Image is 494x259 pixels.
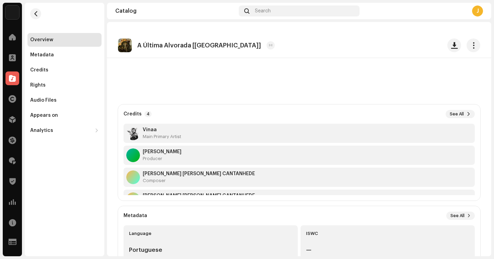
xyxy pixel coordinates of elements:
strong: Memel Nogueira [143,149,181,155]
re-m-nav-item: Appears on [27,109,102,122]
strong: LUIZ VINICIUS MUNIZ CANTANHEDE [143,193,255,199]
div: Audio Files [30,98,57,103]
div: Appears on [30,113,58,118]
re-m-nav-dropdown: Analytics [27,124,102,137]
div: Credits [30,67,48,73]
div: Analytics [30,128,53,133]
p-badge: 4 [144,111,152,117]
strong: Credits [123,111,142,117]
div: Catalog [115,8,236,14]
div: Overview [30,37,53,43]
re-m-nav-item: Credits [27,63,102,77]
div: J [472,5,483,16]
img: e8666716-7c44-4f3d-9783-87ceed1eb8b9 [126,126,140,140]
span: See All [450,111,464,117]
img: fae53591-f575-41f9-bdad-e6da7af6eb3c [118,38,132,52]
div: Language [129,231,292,236]
re-m-nav-item: Rights [27,78,102,92]
div: ISWC [306,231,469,236]
div: Rights [30,82,46,88]
button: See All [446,212,475,220]
re-m-nav-item: Overview [27,33,102,47]
span: See All [450,213,464,218]
div: Metadata [30,52,54,58]
div: Composer [143,178,255,183]
p: A Última Alvorada [[GEOGRAPHIC_DATA]] [137,42,261,49]
button: See All [446,110,475,118]
strong: LUIZ VINICIUS MUNIZ CANTANHEDE [143,171,255,177]
re-m-nav-item: Metadata [27,48,102,62]
div: Portuguese [129,246,292,254]
div: — [306,246,469,254]
div: Producer [143,156,181,161]
span: Search [255,8,271,14]
re-m-nav-item: Audio Files [27,93,102,107]
strong: Vinaa [143,127,181,133]
img: 4ecf9d3c-b546-4c12-a72a-960b8444102a [5,5,19,19]
div: Main Primary Artist [143,134,181,139]
strong: Metadata [123,213,147,218]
